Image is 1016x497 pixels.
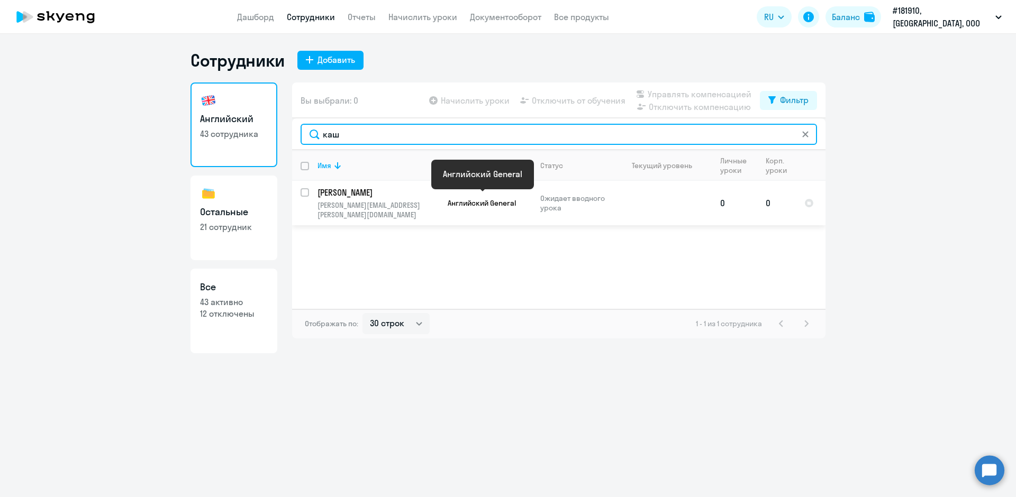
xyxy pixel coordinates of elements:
span: Вы выбрали: 0 [301,94,358,107]
button: Балансbalance [825,6,881,27]
div: Текущий уровень [622,161,711,170]
a: Сотрудники [287,12,335,22]
div: Английский General [443,168,522,180]
div: Корп. уроки [766,156,795,175]
img: others [200,185,217,202]
a: Английский43 сотрудника [190,82,277,167]
div: Имя [317,161,331,170]
a: Дашборд [237,12,274,22]
a: Все43 активно12 отключены [190,269,277,353]
span: Английский General [448,198,516,208]
span: Отображать по: [305,319,358,328]
div: Статус [540,161,563,170]
div: Баланс [832,11,860,23]
div: Текущий уровень [632,161,692,170]
td: 0 [712,181,757,225]
img: balance [864,12,875,22]
div: Личные уроки [720,156,757,175]
td: 0 [757,181,796,225]
p: 43 активно [200,296,268,308]
input: Поиск по имени, email, продукту или статусу [301,124,817,145]
button: RU [757,6,792,27]
a: Отчеты [348,12,376,22]
button: Добавить [297,51,364,70]
h3: Все [200,280,268,294]
a: [PERSON_NAME] [317,187,439,198]
button: #181910, [GEOGRAPHIC_DATA], ООО [887,4,1007,30]
a: Все продукты [554,12,609,22]
div: Фильтр [780,94,809,106]
p: 43 сотрудника [200,128,268,140]
div: Корп. уроки [766,156,788,175]
p: [PERSON_NAME] [317,187,437,198]
button: Фильтр [760,91,817,110]
p: 12 отключены [200,308,268,319]
div: Личные уроки [720,156,750,175]
h1: Сотрудники [190,50,285,71]
h3: Английский [200,112,268,126]
div: Добавить [317,53,355,66]
a: Начислить уроки [388,12,457,22]
span: RU [764,11,774,23]
a: Остальные21 сотрудник [190,176,277,260]
p: [PERSON_NAME][EMAIL_ADDRESS][PERSON_NAME][DOMAIN_NAME] [317,200,439,219]
a: Документооборот [470,12,541,22]
span: 1 - 1 из 1 сотрудника [696,319,762,328]
p: #181910, [GEOGRAPHIC_DATA], ООО [893,4,991,30]
div: Статус [540,161,613,170]
h3: Остальные [200,205,268,219]
img: english [200,92,217,109]
p: Ожидает вводного урока [540,194,613,213]
div: Имя [317,161,439,170]
p: 21 сотрудник [200,221,268,233]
